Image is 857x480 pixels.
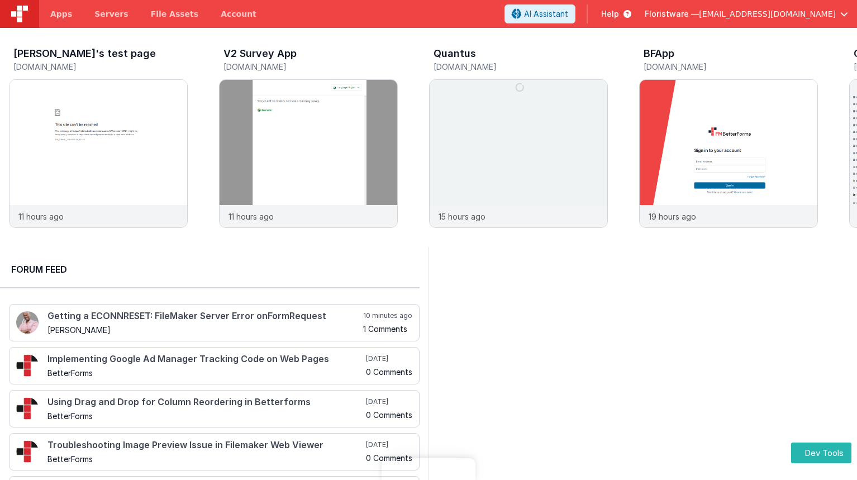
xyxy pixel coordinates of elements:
h5: [DATE] [366,440,412,449]
a: Implementing Google Ad Manager Tracking Code on Web Pages BetterForms [DATE] 0 Comments [9,347,420,384]
h3: BFApp [644,48,674,59]
h5: 0 Comments [366,411,412,419]
h5: 10 minutes ago [363,311,412,320]
h5: [DOMAIN_NAME] [434,63,608,71]
h4: Troubleshooting Image Preview Issue in Filemaker Web Viewer [47,440,364,450]
h5: [DATE] [366,354,412,363]
img: 295_2.png [16,354,39,377]
img: 411_2.png [16,311,39,334]
h5: [DOMAIN_NAME] [644,63,818,71]
button: Dev Tools [791,443,851,463]
h5: 1 Comments [363,325,412,333]
h3: [PERSON_NAME]'s test page [13,48,156,59]
h3: Quantus [434,48,476,59]
h5: 0 Comments [366,368,412,376]
span: AI Assistant [524,8,568,20]
h4: Implementing Google Ad Manager Tracking Code on Web Pages [47,354,364,364]
span: [EMAIL_ADDRESS][DOMAIN_NAME] [699,8,836,20]
h5: 0 Comments [366,454,412,462]
span: Floristware — [645,8,699,20]
h4: Using Drag and Drop for Column Reordering in Betterforms [47,397,364,407]
p: 19 hours ago [649,211,696,222]
h4: Getting a ECONNRESET: FileMaker Server Error onFormRequest [47,311,361,321]
h5: BetterForms [47,412,364,420]
a: Getting a ECONNRESET: FileMaker Server Error onFormRequest [PERSON_NAME] 10 minutes ago 1 Comments [9,304,420,341]
h2: Forum Feed [11,263,408,276]
img: 295_2.png [16,397,39,420]
span: Help [601,8,619,20]
h5: [DATE] [366,397,412,406]
button: AI Assistant [504,4,575,23]
h5: [DOMAIN_NAME] [223,63,398,71]
a: Using Drag and Drop for Column Reordering in Betterforms BetterForms [DATE] 0 Comments [9,390,420,427]
span: File Assets [151,8,199,20]
h5: BetterForms [47,455,364,463]
p: 11 hours ago [228,211,274,222]
h5: [PERSON_NAME] [47,326,361,334]
h5: BetterForms [47,369,364,377]
p: 15 hours ago [439,211,485,222]
h3: V2 Survey App [223,48,297,59]
a: Troubleshooting Image Preview Issue in Filemaker Web Viewer BetterForms [DATE] 0 Comments [9,433,420,471]
button: Floristware — [EMAIL_ADDRESS][DOMAIN_NAME] [645,8,848,20]
img: 295_2.png [16,440,39,463]
span: Apps [50,8,72,20]
h5: [DOMAIN_NAME] [13,63,188,71]
span: Servers [94,8,128,20]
